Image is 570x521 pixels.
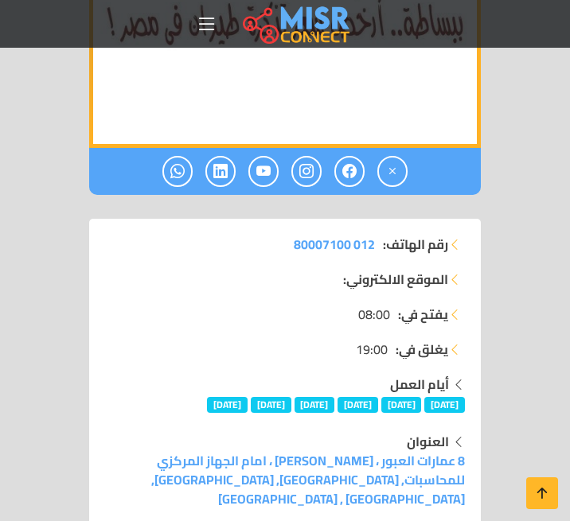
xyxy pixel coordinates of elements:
[151,449,465,511] a: 8 عمارات العبور ، [PERSON_NAME] ، امام الجهاز المركزي للمحاسبات, [GEOGRAPHIC_DATA], [GEOGRAPHIC_D...
[207,397,248,413] span: [DATE]
[424,397,465,413] span: [DATE]
[356,340,388,359] span: 19:00
[407,430,449,453] strong: العنوان
[294,235,375,254] a: 012 80007100
[343,270,448,289] strong: الموقع الالكتروني:
[338,397,378,413] span: [DATE]
[295,397,335,413] span: [DATE]
[396,340,448,359] strong: يغلق في:
[294,232,375,256] span: 012 80007100
[381,397,422,413] span: [DATE]
[398,305,448,324] strong: يفتح في:
[251,397,291,413] span: [DATE]
[390,372,449,396] strong: أيام العمل
[243,4,349,44] img: main.misr_connect
[383,235,448,254] strong: رقم الهاتف:
[358,305,390,324] span: 08:00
